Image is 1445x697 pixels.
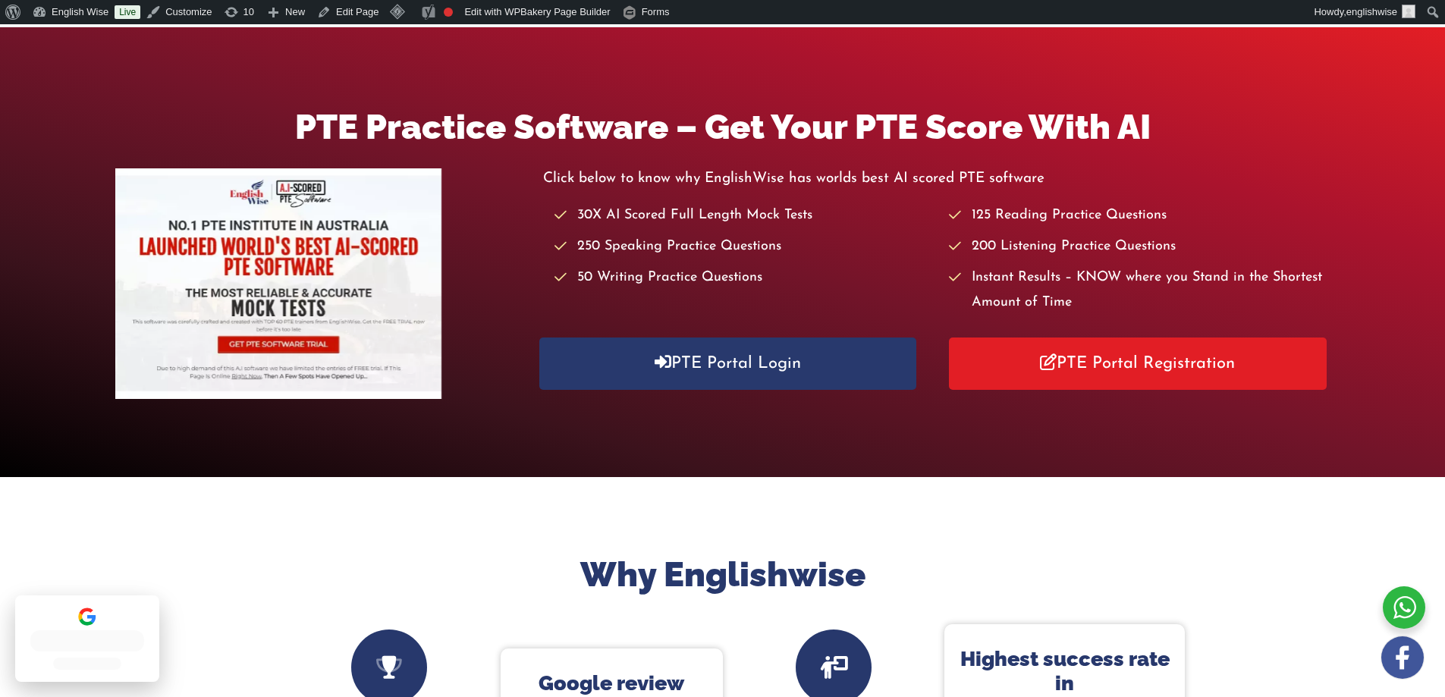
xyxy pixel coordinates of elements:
[115,5,140,19] a: Live
[543,166,1330,191] p: Click below to know why EnglishWise has worlds best AI scored PTE software
[115,168,441,399] img: pte-institute-main
[949,203,1329,228] li: 125 Reading Practice Questions
[554,234,935,259] li: 250 Speaking Practice Questions
[949,265,1329,316] li: Instant Results – KNOW where you Stand in the Shortest Amount of Time
[554,203,935,228] li: 30X AI Scored Full Length Mock Tests
[444,8,453,17] div: Focus keyphrase not set
[949,234,1329,259] li: 200 Listening Practice Questions
[1402,5,1415,18] img: ashok kumar
[949,338,1327,390] a: PTE Portal Registration
[1346,6,1397,17] span: englishwise
[268,553,1178,598] h2: Why Englishwise
[115,103,1329,151] h1: PTE Practice Software – Get Your PTE Score With AI
[554,265,935,290] li: 50 Writing Practice Questions
[539,338,917,390] a: PTE Portal Login
[1381,636,1424,679] img: white-facebook.png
